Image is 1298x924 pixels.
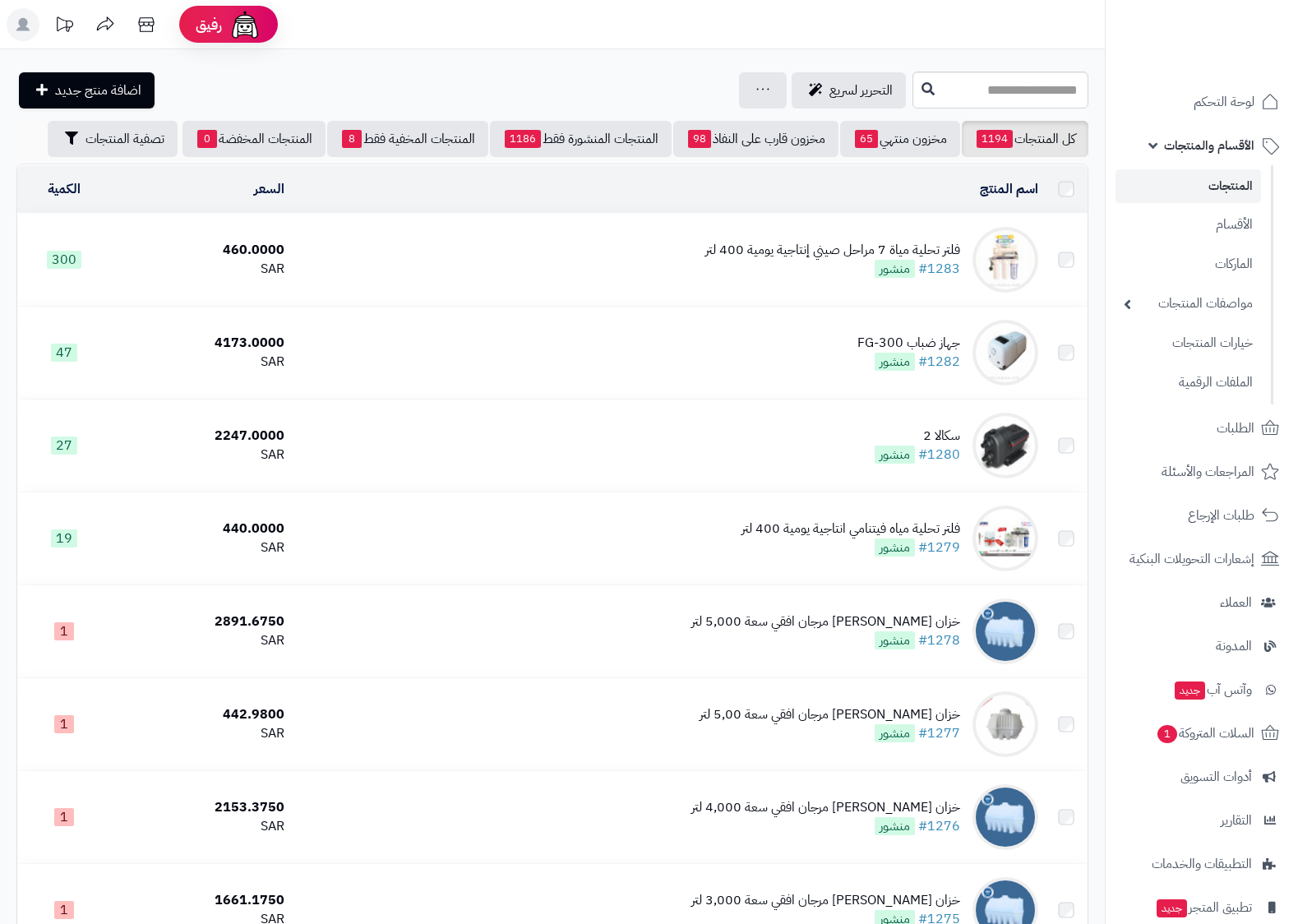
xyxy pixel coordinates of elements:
[54,901,74,919] span: 1
[490,121,672,157] a: المنتجات المنشورة فقط1186
[1116,626,1288,666] a: المدونة
[118,817,284,836] div: SAR
[51,344,77,362] span: 47
[918,445,960,464] a: #1280
[1116,583,1288,622] a: العملاء
[857,334,960,353] div: جهاز ضباب FG-300
[118,612,284,631] div: 2891.6750
[197,130,217,148] span: 0
[48,121,178,157] button: تصفية المنتجات
[1116,82,1288,122] a: لوحة التحكم
[1194,90,1254,113] span: لوحة التحكم
[962,121,1088,157] a: كل المنتجات1194
[875,631,915,649] span: منشور
[54,622,74,640] span: 1
[1116,207,1261,243] a: الأقسام
[918,352,960,372] a: #1282
[918,816,960,836] a: #1276
[875,427,960,446] div: سكالا 2
[1162,460,1254,483] span: المراجعات والأسئلة
[918,723,960,743] a: #1277
[118,446,284,464] div: SAR
[875,538,915,557] span: منشور
[840,121,960,157] a: مخزون منتهي65
[54,715,74,733] span: 1
[691,891,960,910] div: خزان [PERSON_NAME] مرجان افقي سعة 3,000 لتر
[691,798,960,817] div: خزان [PERSON_NAME] مرجان افقي سعة 4,000 لتر
[118,891,284,910] div: 1661.1750
[972,598,1038,664] img: خزان المهيدب مرجان افقي سعة 5,000 لتر
[118,353,284,372] div: SAR
[1116,670,1288,709] a: وآتس آبجديد
[118,724,284,743] div: SAR
[918,259,960,279] a: #1283
[44,8,85,45] a: تحديثات المنصة
[1116,539,1288,579] a: إشعارات التحويلات البنكية
[875,724,915,742] span: منشور
[118,241,284,260] div: 460.0000
[792,72,906,109] a: التحرير لسريع
[972,784,1038,850] img: خزان المهيدب مرجان افقي سعة 4,000 لتر
[977,130,1013,148] span: 1194
[48,179,81,199] a: الكمية
[1116,409,1288,448] a: الطلبات
[19,72,155,109] a: اضافة منتج جديد
[327,121,488,157] a: المنتجات المخفية فقط8
[980,179,1038,199] a: اسم المنتج
[1157,899,1187,917] span: جديد
[673,121,838,157] a: مخزون قارب على النفاذ98
[691,612,960,631] div: خزان [PERSON_NAME] مرجان افقي سعة 5,000 لتر
[875,446,915,464] span: منشور
[875,817,915,835] span: منشور
[1152,852,1252,875] span: التطبيقات والخدمات
[1175,681,1205,700] span: جديد
[972,691,1038,757] img: خزان المهيدب مرجان افقي سعة 5,00 لتر
[182,121,326,157] a: المنتجات المخفضة0
[1173,678,1252,701] span: وآتس آب
[1116,844,1288,884] a: التطبيقات والخدمات
[1220,591,1252,614] span: العملاء
[229,8,261,41] img: ai-face.png
[1217,417,1254,440] span: الطلبات
[54,808,74,826] span: 1
[1116,247,1261,282] a: الماركات
[1156,722,1254,745] span: السلات المتروكة
[855,130,878,148] span: 65
[829,81,893,100] span: التحرير لسريع
[688,130,711,148] span: 98
[1129,547,1254,571] span: إشعارات التحويلات البنكية
[1116,714,1288,753] a: السلات المتروكة1
[1164,134,1254,157] span: الأقسام والمنتجات
[85,129,164,149] span: تصفية المنتجات
[118,520,284,538] div: 440.0000
[505,130,541,148] span: 1186
[1116,169,1261,203] a: المنتجات
[118,705,284,724] div: 442.9800
[1116,496,1288,535] a: طلبات الإرجاع
[118,427,284,446] div: 2247.0000
[705,241,960,260] div: فلتر تحلية مياة 7 مراحل صيني إنتاجية يومية 400 لتر
[875,260,915,278] span: منشور
[118,631,284,650] div: SAR
[55,81,141,100] span: اضافة منتج جديد
[118,260,284,279] div: SAR
[254,179,284,199] a: السعر
[1157,724,1178,744] span: 1
[1216,635,1252,658] span: المدونة
[1116,365,1261,400] a: الملفات الرقمية
[875,353,915,371] span: منشور
[1186,12,1282,47] img: logo-2.png
[1116,326,1261,361] a: خيارات المنتجات
[700,705,960,724] div: خزان [PERSON_NAME] مرجان افقي سعة 5,00 لتر
[972,227,1038,293] img: فلتر تحلية مياة 7 مراحل صيني إنتاجية يومية 400 لتر
[972,506,1038,571] img: فلتر تحلية مياه فيتنامي انتاجية يومية 400 لتر
[918,538,960,557] a: #1279
[1116,801,1288,840] a: التقارير
[741,520,960,538] div: فلتر تحلية مياه فيتنامي انتاجية يومية 400 لتر
[47,251,81,269] span: 300
[118,798,284,817] div: 2153.3750
[1188,504,1254,527] span: طلبات الإرجاع
[51,437,77,455] span: 27
[196,15,222,35] span: رفيق
[51,529,77,547] span: 19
